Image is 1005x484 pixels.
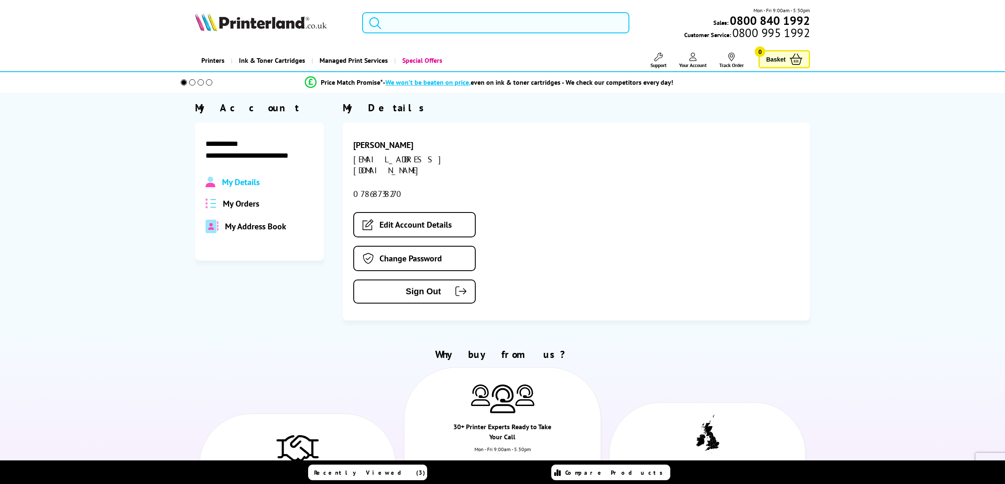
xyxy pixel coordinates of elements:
img: Printer Experts [490,385,515,414]
a: Compare Products [551,465,670,480]
img: Printerland Logo [195,13,327,31]
span: My Address Book [225,221,286,232]
h2: Why buy from us? [195,348,810,361]
div: [PERSON_NAME] [353,140,501,151]
li: modal_Promise [169,75,810,90]
div: My Account [195,101,324,114]
img: UK tax payer [696,414,719,453]
a: Basket 0 [758,50,810,68]
div: - even on ink & toner cartridges - We check our competitors every day! [383,78,673,86]
img: Trusted Service [276,431,319,465]
div: 07868738270 [353,188,501,199]
div: [EMAIL_ADDRESS][DOMAIN_NAME] [353,154,501,176]
div: My Details [343,101,810,114]
span: My Details [222,177,260,188]
img: Printer Experts [515,385,534,406]
a: 0800 840 1992 [729,16,810,24]
a: Managed Print Services [312,50,394,71]
a: Printerland Logo [195,13,352,33]
span: Your Account [679,62,707,68]
button: Sign Out [353,280,476,304]
span: My Orders [223,198,259,209]
img: Printer Experts [471,385,490,406]
a: Your Account [679,53,707,68]
a: Recently Viewed (3) [308,465,427,480]
a: Support [650,53,666,68]
a: Edit Account Details [353,212,476,237]
span: Basket [766,54,786,65]
span: Sales: [713,19,729,27]
a: Change Password [353,246,476,271]
div: Mon - Fri 9:00am - 5.30pm [404,446,600,461]
div: 30+ Printer Experts Ready to Take Your Call [453,422,551,446]
a: Printers [195,50,231,71]
a: Track Order [719,53,744,68]
span: 0800 995 1992 [731,29,810,37]
img: all-order.svg [206,199,217,208]
span: 0 [755,46,765,57]
span: Mon - Fri 9:00am - 5:30pm [753,6,810,14]
img: address-book-duotone-solid.svg [206,220,218,233]
span: Customer Service: [684,29,810,39]
img: Profile.svg [206,177,215,188]
span: We won’t be beaten on price, [385,78,471,86]
span: Compare Products [565,469,667,476]
span: Recently Viewed (3) [314,469,425,476]
span: Ink & Toner Cartridges [239,50,305,71]
span: Sign Out [367,287,441,296]
b: 0800 840 1992 [730,13,810,28]
a: Special Offers [394,50,449,71]
span: Price Match Promise* [321,78,383,86]
a: Ink & Toner Cartridges [231,50,312,71]
span: Support [650,62,666,68]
